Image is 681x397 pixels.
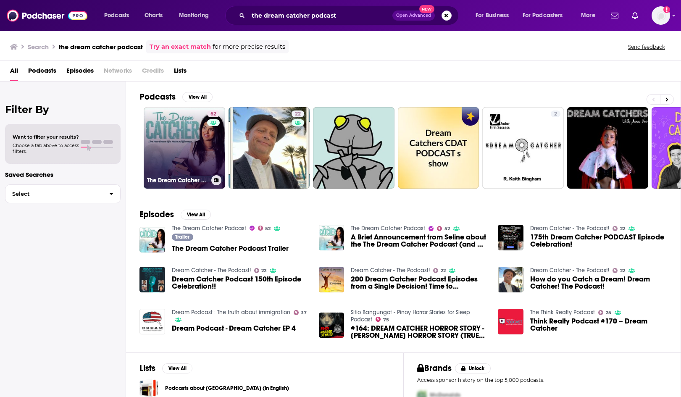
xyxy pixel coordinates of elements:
[620,269,625,273] span: 22
[150,42,211,52] a: Try an exact match
[652,6,670,25] span: Logged in as sarahhallprinc
[319,225,344,250] img: A Brief Announcement from Seline about the The Dream Catcher Podcast (and a small request)
[165,384,289,393] a: Podcasts about [GEOGRAPHIC_DATA] (in English)
[444,227,450,231] span: 52
[233,6,467,25] div: Search podcasts, credits, & more...
[98,9,140,22] button: open menu
[652,6,670,25] img: User Profile
[10,64,18,81] a: All
[172,245,289,252] a: The Dream Catcher Podcast Trailer
[498,225,523,250] img: 175th Dream Catcher PODCAST Episode Celebration!
[66,64,94,81] a: Episodes
[470,9,519,22] button: open menu
[620,227,625,231] span: 22
[551,110,560,117] a: 2
[7,8,87,24] img: Podchaser - Follow, Share and Rate Podcasts
[530,309,595,316] a: The Think Realty Podcast
[139,227,165,252] a: The Dream Catcher Podcast Trailer
[173,9,220,22] button: open menu
[351,325,488,339] a: #164: DREAM CATCHER HORROR STORY - PINOY HORROR STORY (TRUE STORY) Sleep podcast
[351,234,488,248] a: A Brief Announcement from Seline about the The Dream Catcher Podcast (and a small request)
[598,310,611,315] a: 25
[530,225,609,232] a: Dream Catcher - The Podcast!
[517,9,575,22] button: open menu
[530,234,667,248] a: 175th Dream Catcher PODCAST Episode Celebration!
[419,5,434,13] span: New
[139,267,165,292] img: Dream Catcher Podcast 150th Episode Celebration!!
[351,225,425,232] a: The Dream Catcher Podcast
[139,363,155,373] h2: Lists
[59,43,143,51] h3: the dream catcher podcast
[476,10,509,21] span: For Business
[265,227,271,231] span: 52
[530,276,667,290] a: How do you Catch a Dream! Dream Catcher! The Podcast!
[181,210,211,220] button: View All
[530,318,667,332] a: Think Realty Podcast #170 – Dream Catcher
[319,313,344,338] img: #164: DREAM CATCHER HORROR STORY - PINOY HORROR STORY (TRUE STORY) Sleep podcast
[396,13,431,18] span: Open Advanced
[581,10,595,21] span: More
[554,110,557,118] span: 2
[13,134,79,140] span: Want to filter your results?
[104,10,129,21] span: Podcasts
[175,234,189,239] span: Trailer
[172,267,251,274] a: Dream Catcher - The Podcast!
[295,110,301,118] span: 22
[351,325,488,339] span: #164: DREAM CATCHER HORROR STORY - [PERSON_NAME] HORROR STORY (TRUE STORY) Sleep podcast
[139,309,165,334] img: Dream Podcast - Dream Catcher EP 4
[13,142,79,154] span: Choose a tab above to access filters.
[351,276,488,290] a: 200 Dream Catcher Podcast Episodes from a Single Decision! Time to Celebrate!
[207,110,220,117] a: 52
[5,184,121,203] button: Select
[142,64,164,81] span: Credits
[613,226,625,231] a: 22
[28,64,56,81] a: Podcasts
[172,225,246,232] a: The Dream Catcher Podcast
[482,107,564,189] a: 2
[498,309,523,334] img: Think Realty Podcast #170 – Dream Catcher
[172,276,309,290] span: Dream Catcher Podcast 150th Episode Celebration!!
[254,268,267,273] a: 22
[455,363,491,373] button: Unlock
[383,318,389,322] span: 75
[441,269,446,273] span: 22
[104,64,132,81] span: Networks
[433,268,446,273] a: 22
[5,191,103,197] span: Select
[172,325,296,332] a: Dream Podcast - Dream Catcher EP 4
[28,43,49,51] h3: Search
[182,92,213,102] button: View All
[210,110,216,118] span: 52
[613,268,625,273] a: 22
[179,10,209,21] span: Monitoring
[301,311,307,315] span: 37
[498,267,523,292] a: How do you Catch a Dream! Dream Catcher! The Podcast!
[5,103,121,116] h2: Filter By
[663,6,670,13] svg: Add a profile image
[139,363,192,373] a: ListsView All
[417,363,452,373] h2: Brands
[575,9,606,22] button: open menu
[376,317,389,322] a: 75
[174,64,187,81] a: Lists
[139,209,211,220] a: EpisodesView All
[392,11,435,21] button: Open AdvancedNew
[145,10,163,21] span: Charts
[607,8,622,23] a: Show notifications dropdown
[5,171,121,179] p: Saved Searches
[294,310,307,315] a: 37
[606,311,611,315] span: 25
[319,267,344,292] img: 200 Dream Catcher Podcast Episodes from a Single Decision! Time to Celebrate!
